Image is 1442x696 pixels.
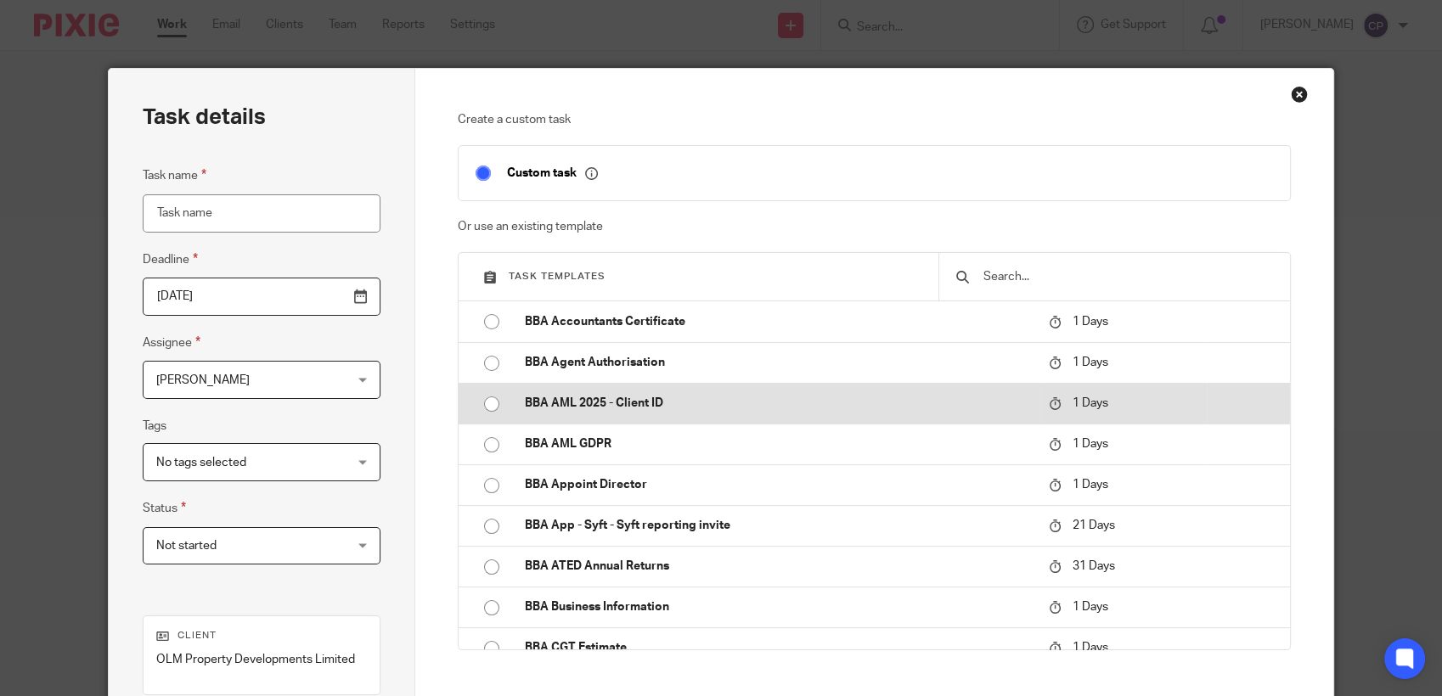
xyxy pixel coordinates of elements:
[458,111,1291,128] p: Create a custom task
[156,457,246,469] span: No tags selected
[509,272,606,281] span: Task templates
[1073,519,1115,531] span: 21 Days
[1073,356,1108,368] span: 1 Days
[525,354,1032,371] p: BBA Agent Authorisation
[1073,560,1115,572] span: 31 Days
[525,435,1032,452] p: BBA AML GDPR
[143,278,380,316] input: Pick a date
[1073,316,1108,328] span: 1 Days
[507,166,598,181] p: Custom task
[1073,479,1108,491] span: 1 Days
[143,194,380,233] input: Task name
[156,374,250,386] span: [PERSON_NAME]
[1073,642,1108,654] span: 1 Days
[143,498,186,518] label: Status
[1073,601,1108,613] span: 1 Days
[525,598,1032,615] p: BBA Business Information
[143,103,266,132] h2: Task details
[143,418,166,435] label: Tags
[156,651,366,668] p: OLM Property Developments Limited
[143,333,200,352] label: Assignee
[525,517,1032,534] p: BBA App - Syft - Syft reporting invite
[143,250,198,269] label: Deadline
[143,166,206,185] label: Task name
[1291,86,1308,103] div: Close this dialog window
[1073,397,1108,409] span: 1 Days
[525,395,1032,412] p: BBA AML 2025 - Client ID
[525,639,1032,656] p: BBA CGT Estimate
[525,476,1032,493] p: BBA Appoint Director
[156,629,366,643] p: Client
[525,313,1032,330] p: BBA Accountants Certificate
[458,218,1291,235] p: Or use an existing template
[982,267,1272,286] input: Search...
[525,558,1032,575] p: BBA ATED Annual Returns
[156,540,217,552] span: Not started
[1073,438,1108,450] span: 1 Days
